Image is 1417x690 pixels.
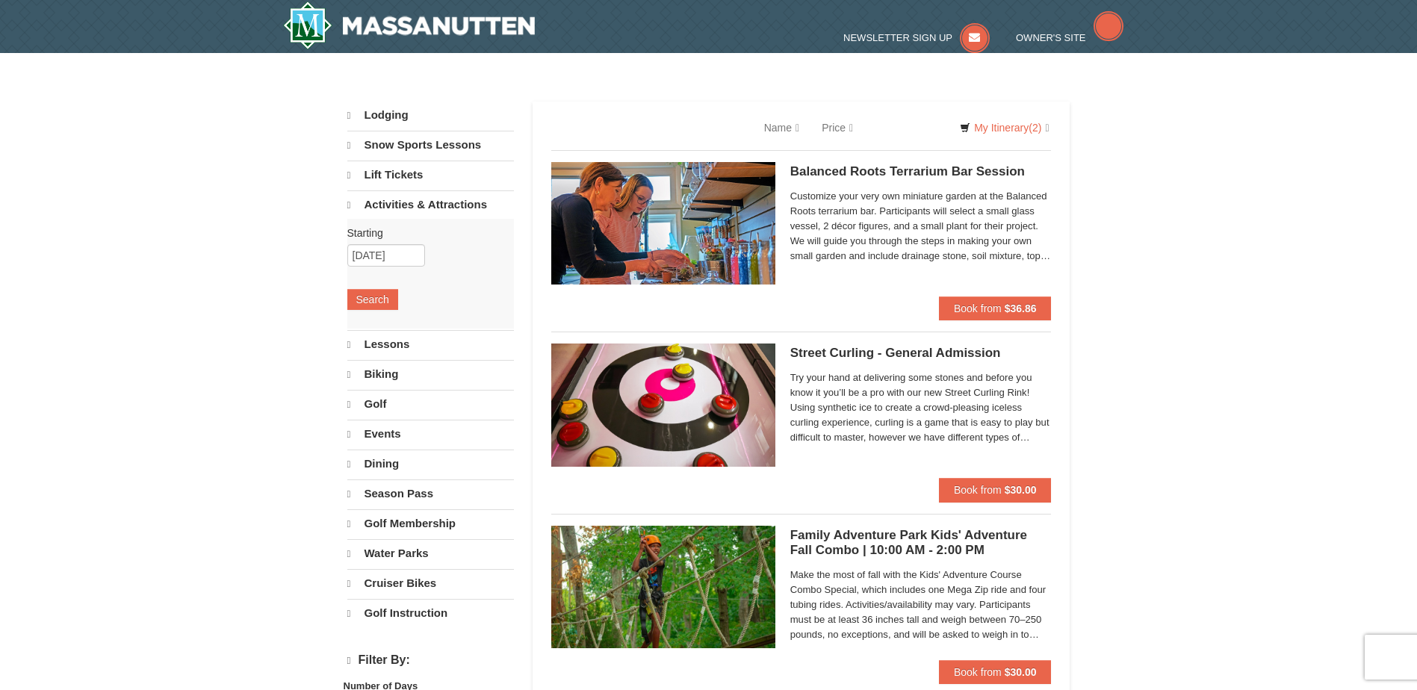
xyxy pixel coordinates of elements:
label: Starting [347,226,503,240]
a: Dining [347,450,514,478]
span: Make the most of fall with the Kids' Adventure Course Combo Special, which includes one Mega Zip ... [790,568,1052,642]
h5: Balanced Roots Terrarium Bar Session [790,164,1052,179]
button: Search [347,289,398,310]
span: Customize your very own miniature garden at the Balanced Roots terrarium bar. Participants will s... [790,189,1052,264]
a: Events [347,420,514,448]
h5: Family Adventure Park Kids' Adventure Fall Combo | 10:00 AM - 2:00 PM [790,528,1052,558]
span: Newsletter Sign Up [843,32,952,43]
img: 18871151-30-393e4332.jpg [551,162,775,285]
span: Try your hand at delivering some stones and before you know it you’ll be a pro with our new Stree... [790,370,1052,445]
span: Book from [954,666,1002,678]
a: Price [810,113,864,143]
span: Book from [954,302,1002,314]
a: My Itinerary(2) [950,116,1058,139]
span: Book from [954,484,1002,496]
a: Owner's Site [1016,32,1123,43]
img: Massanutten Resort Logo [283,1,536,49]
strong: $36.86 [1005,302,1037,314]
a: Golf Membership [347,509,514,538]
strong: $30.00 [1005,666,1037,678]
span: (2) [1029,122,1041,134]
h5: Street Curling - General Admission [790,346,1052,361]
strong: $30.00 [1005,484,1037,496]
button: Book from $30.00 [939,660,1052,684]
a: Newsletter Sign Up [843,32,990,43]
a: Season Pass [347,479,514,508]
a: Massanutten Resort [283,1,536,49]
button: Book from $36.86 [939,296,1052,320]
a: Name [753,113,810,143]
button: Book from $30.00 [939,478,1052,502]
a: Golf [347,390,514,418]
a: Lessons [347,330,514,358]
a: Snow Sports Lessons [347,131,514,159]
img: 15390471-88-44377514.jpg [551,344,775,466]
a: Cruiser Bikes [347,569,514,597]
span: Owner's Site [1016,32,1086,43]
a: Lodging [347,102,514,129]
a: Water Parks [347,539,514,568]
a: Golf Instruction [347,599,514,627]
a: Activities & Attractions [347,190,514,219]
h4: Filter By: [347,653,514,668]
a: Lift Tickets [347,161,514,189]
img: 6619925-37-774baaa7.jpg [551,526,775,648]
a: Biking [347,360,514,388]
